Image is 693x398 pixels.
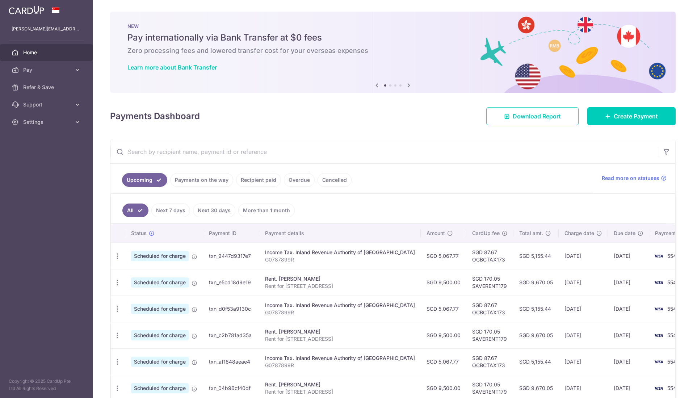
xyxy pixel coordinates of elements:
[23,118,71,126] span: Settings
[513,269,559,296] td: SGD 9,670.05
[421,269,466,296] td: SGD 9,500.00
[519,230,543,237] span: Total amt.
[238,204,295,217] a: More than 1 month
[265,362,415,369] p: G0787899R
[131,304,189,314] span: Scheduled for charge
[513,322,559,348] td: SGD 9,670.05
[170,173,233,187] a: Payments on the way
[587,107,676,125] a: Create Payment
[651,278,666,287] img: Bank Card
[122,204,148,217] a: All
[12,25,81,33] p: [PERSON_NAME][EMAIL_ADDRESS][DOMAIN_NAME]
[131,230,147,237] span: Status
[421,348,466,375] td: SGD 5,067.77
[265,335,415,343] p: Rent for [STREET_ADDRESS]
[265,282,415,290] p: Rent for [STREET_ADDRESS]
[23,49,71,56] span: Home
[667,359,679,365] span: 5545
[513,112,561,121] span: Download Report
[667,306,679,312] span: 5545
[203,269,259,296] td: txn_e5cd18d9e19
[651,331,666,340] img: Bank Card
[466,269,513,296] td: SGD 170.05 SAVERENT179
[651,384,666,393] img: Bank Card
[131,330,189,340] span: Scheduled for charge
[23,84,71,91] span: Refer & Save
[265,275,415,282] div: Rent. [PERSON_NAME]
[203,348,259,375] td: txn_af1848aeae4
[131,277,189,288] span: Scheduled for charge
[427,230,445,237] span: Amount
[127,23,658,29] p: NEW
[667,385,679,391] span: 5545
[127,64,217,71] a: Learn more about Bank Transfer
[559,348,608,375] td: [DATE]
[203,224,259,243] th: Payment ID
[486,107,579,125] a: Download Report
[265,328,415,335] div: Rent. [PERSON_NAME]
[122,173,167,187] a: Upcoming
[284,173,315,187] a: Overdue
[265,355,415,362] div: Income Tax. Inland Revenue Authority of [GEOGRAPHIC_DATA]
[513,243,559,269] td: SGD 5,155.44
[193,204,235,217] a: Next 30 days
[513,296,559,322] td: SGD 5,155.44
[466,348,513,375] td: SGD 87.67 OCBCTAX173
[151,204,190,217] a: Next 7 days
[667,332,679,338] span: 5545
[559,296,608,322] td: [DATE]
[608,348,649,375] td: [DATE]
[203,296,259,322] td: txn_d0f53a9130c
[110,110,200,123] h4: Payments Dashboard
[564,230,594,237] span: Charge date
[110,12,676,93] img: Bank transfer banner
[466,296,513,322] td: SGD 87.67 OCBCTAX173
[608,269,649,296] td: [DATE]
[265,249,415,256] div: Income Tax. Inland Revenue Authority of [GEOGRAPHIC_DATA]
[259,224,421,243] th: Payment details
[614,112,658,121] span: Create Payment
[608,322,649,348] td: [DATE]
[131,383,189,393] span: Scheduled for charge
[23,101,71,108] span: Support
[131,357,189,367] span: Scheduled for charge
[602,175,667,182] a: Read more on statuses
[9,6,44,14] img: CardUp
[608,243,649,269] td: [DATE]
[559,322,608,348] td: [DATE]
[23,66,71,74] span: Pay
[203,322,259,348] td: txn_c2b781ad35a
[559,269,608,296] td: [DATE]
[421,322,466,348] td: SGD 9,500.00
[110,140,658,163] input: Search by recipient name, payment id or reference
[466,322,513,348] td: SGD 170.05 SAVERENT179
[651,252,666,260] img: Bank Card
[127,46,658,55] h6: Zero processing fees and lowered transfer cost for your overseas expenses
[667,253,679,259] span: 5545
[421,296,466,322] td: SGD 5,067.77
[513,348,559,375] td: SGD 5,155.44
[265,388,415,395] p: Rent for [STREET_ADDRESS]
[472,230,500,237] span: CardUp fee
[318,173,352,187] a: Cancelled
[602,175,659,182] span: Read more on statuses
[559,243,608,269] td: [DATE]
[466,243,513,269] td: SGD 87.67 OCBCTAX173
[131,251,189,261] span: Scheduled for charge
[265,309,415,316] p: G0787899R
[651,305,666,313] img: Bank Card
[265,302,415,309] div: Income Tax. Inland Revenue Authority of [GEOGRAPHIC_DATA]
[667,279,679,285] span: 5545
[614,230,635,237] span: Due date
[127,32,658,43] h5: Pay internationally via Bank Transfer at $0 fees
[651,357,666,366] img: Bank Card
[236,173,281,187] a: Recipient paid
[265,381,415,388] div: Rent. [PERSON_NAME]
[421,243,466,269] td: SGD 5,067.77
[265,256,415,263] p: G0787899R
[203,243,259,269] td: txn_9447d9317e7
[608,296,649,322] td: [DATE]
